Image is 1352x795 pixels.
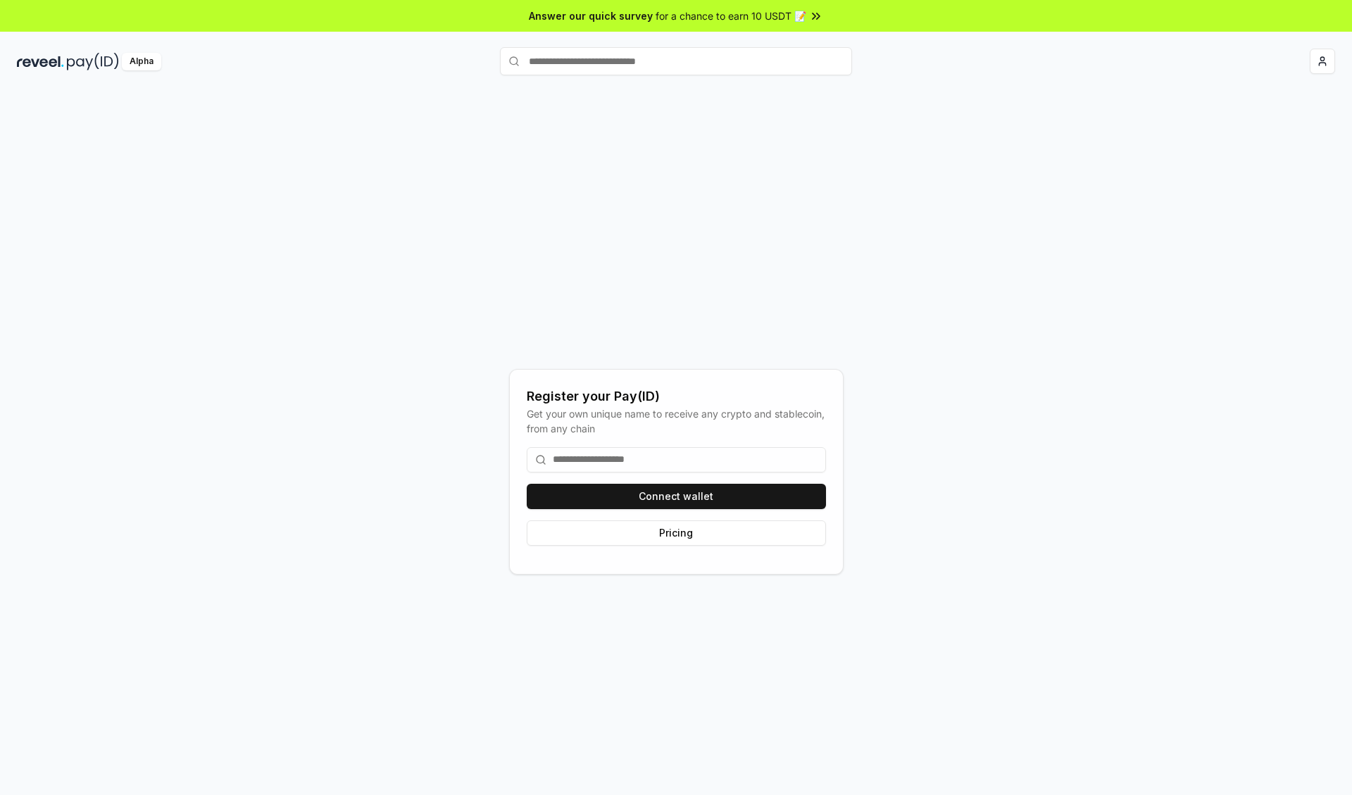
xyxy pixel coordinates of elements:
img: reveel_dark [17,53,64,70]
button: Connect wallet [527,484,826,509]
div: Get your own unique name to receive any crypto and stablecoin, from any chain [527,406,826,436]
div: Register your Pay(ID) [527,387,826,406]
span: for a chance to earn 10 USDT 📝 [656,8,806,23]
button: Pricing [527,520,826,546]
span: Answer our quick survey [529,8,653,23]
img: pay_id [67,53,119,70]
div: Alpha [122,53,161,70]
